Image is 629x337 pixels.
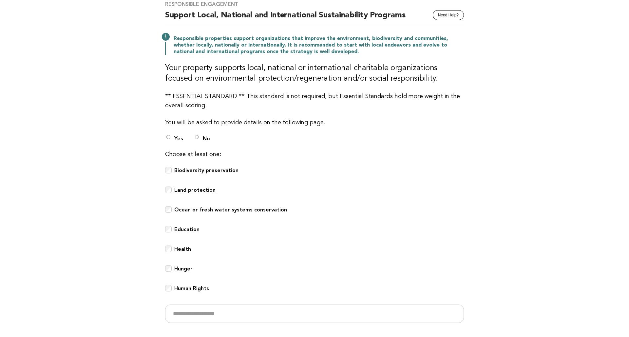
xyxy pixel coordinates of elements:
[174,167,238,173] b: Biodiversity preservation
[165,92,464,110] p: ** ESSENTIAL STANDARD ** This standard is not required, but Essential Standards hold more weight ...
[203,135,210,142] b: No
[165,1,464,8] h3: Responsible Engagement
[174,207,287,213] b: Ocean or fresh water systems conservation
[165,10,464,26] h2: Support Local, National and International Sustainability Programs
[174,246,191,252] b: Health
[174,266,193,272] b: Hunger
[433,10,464,20] button: Need Help?
[174,135,183,142] b: Yes
[174,226,200,232] b: Education
[174,35,464,55] p: Responsible properties support organizations that improve the environment, biodiversity and commu...
[174,285,209,291] b: Human Rights
[165,118,464,127] p: You will be asked to provide details on the following page.
[174,187,216,193] b: Land protection
[165,63,464,84] h3: Your property supports local, national or international charitable organizations focused on envir...
[165,150,464,159] p: Choose at least one:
